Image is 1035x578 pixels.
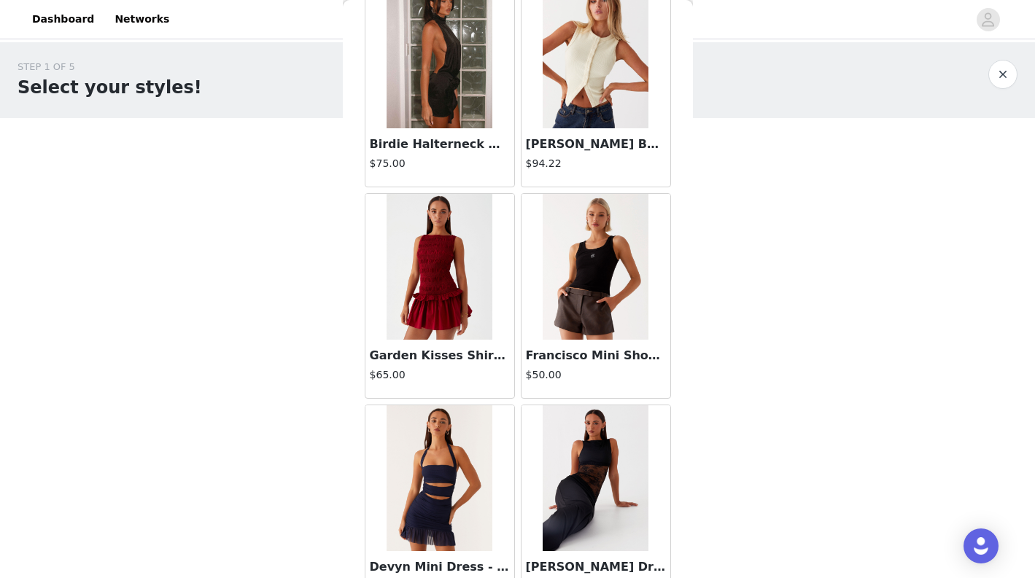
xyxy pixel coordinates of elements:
[387,194,492,340] img: Garden Kisses Shirred Mini Dress - Maroon
[106,3,178,36] a: Networks
[526,136,666,153] h3: [PERSON_NAME] Buttoned Tank Top - Yellow
[387,405,492,551] img: Devyn Mini Dress - Navy
[964,528,999,563] div: Open Intercom Messenger
[981,8,995,31] div: avatar
[526,347,666,364] h3: Francisco Mini Shorts - Brown
[370,156,510,171] h4: $75.00
[18,60,202,74] div: STEP 1 OF 5
[543,405,648,551] img: Lucinda Maxi Dress - Black
[370,367,510,383] h4: $65.00
[18,74,202,101] h1: Select your styles!
[543,194,648,340] img: Francisco Mini Shorts - Brown
[526,367,666,383] h4: $50.00
[370,558,510,576] h3: Devyn Mini Dress - Navy
[526,156,666,171] h4: $94.22
[23,3,103,36] a: Dashboard
[370,136,510,153] h3: Birdie Halterneck Mini Dress - Black
[370,347,510,364] h3: Garden Kisses Shirred Mini Dress - Maroon
[526,558,666,576] h3: [PERSON_NAME] Dress - Black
